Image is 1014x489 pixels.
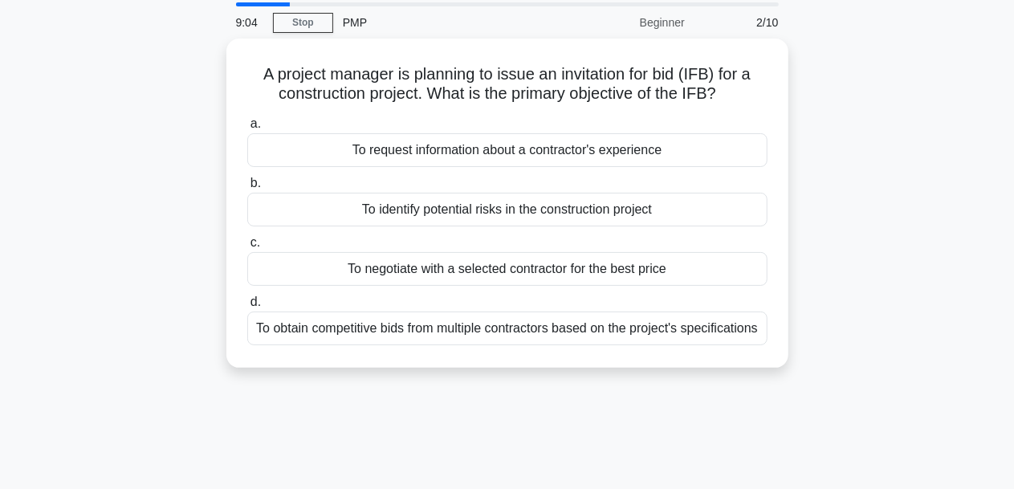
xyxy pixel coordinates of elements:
[333,6,554,39] div: PMP
[247,312,768,345] div: To obtain competitive bids from multiple contractors based on the project's specifications
[273,13,333,33] a: Stop
[226,6,273,39] div: 9:04
[250,176,261,189] span: b.
[250,295,261,308] span: d.
[247,193,768,226] div: To identify potential risks in the construction project
[694,6,788,39] div: 2/10
[247,133,768,167] div: To request information about a contractor's experience
[554,6,694,39] div: Beginner
[250,235,260,249] span: c.
[247,252,768,286] div: To negotiate with a selected contractor for the best price
[246,64,769,104] h5: A project manager is planning to issue an invitation for bid (IFB) for a construction project. Wh...
[250,116,261,130] span: a.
